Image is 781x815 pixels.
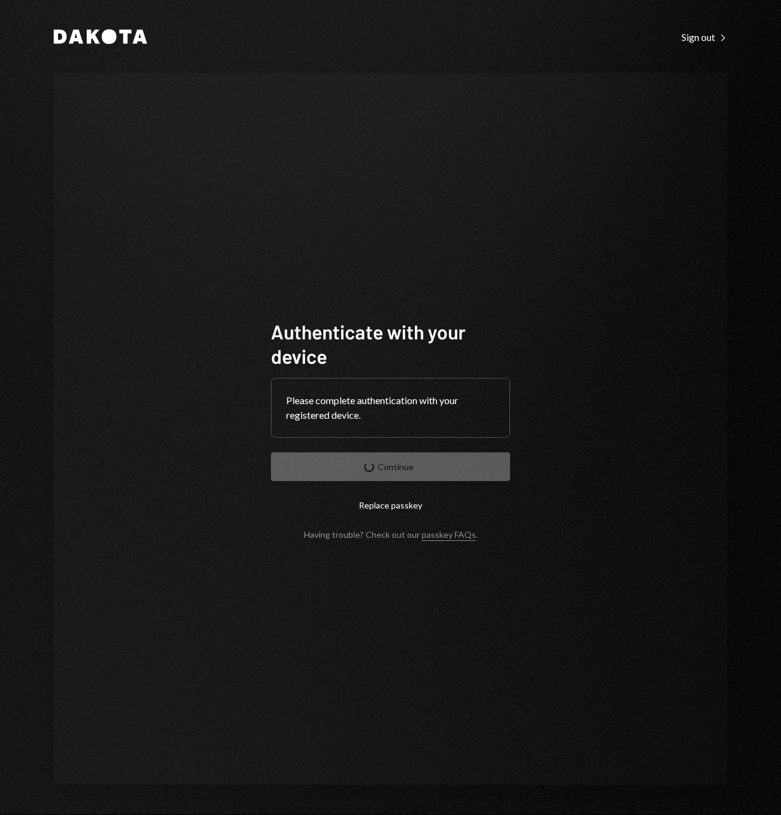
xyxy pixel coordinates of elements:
[286,393,495,422] div: Please complete authentication with your registered device.
[304,529,478,540] div: Having trouble? Check out our .
[271,491,510,520] button: Replace passkey
[271,319,510,368] h1: Authenticate with your device
[682,31,727,43] div: Sign out
[682,30,727,43] a: Sign out
[422,529,476,541] a: passkey FAQs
